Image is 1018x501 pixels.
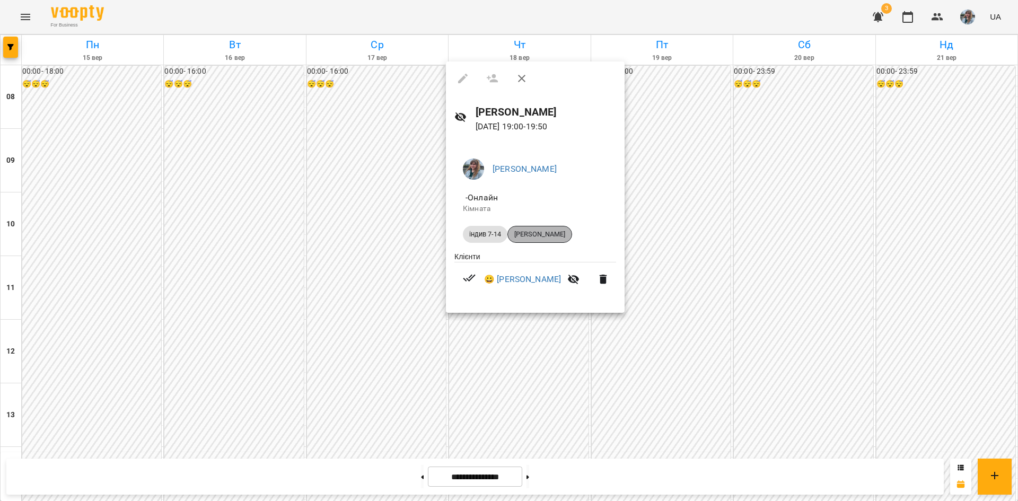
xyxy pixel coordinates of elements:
[484,273,561,286] a: 😀 [PERSON_NAME]
[454,251,616,301] ul: Клієнти
[463,230,507,239] span: індив 7-14
[508,230,572,239] span: [PERSON_NAME]
[493,164,557,174] a: [PERSON_NAME]
[463,192,500,203] span: - Онлайн
[507,226,572,243] div: [PERSON_NAME]
[463,271,476,284] svg: Візит сплачено
[476,104,616,120] h6: [PERSON_NAME]
[476,120,616,133] p: [DATE] 19:00 - 19:50
[463,204,608,214] p: Кімната
[463,159,484,180] img: 9bfab2bfb3752ce454f24909a0a4e31f.jpg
